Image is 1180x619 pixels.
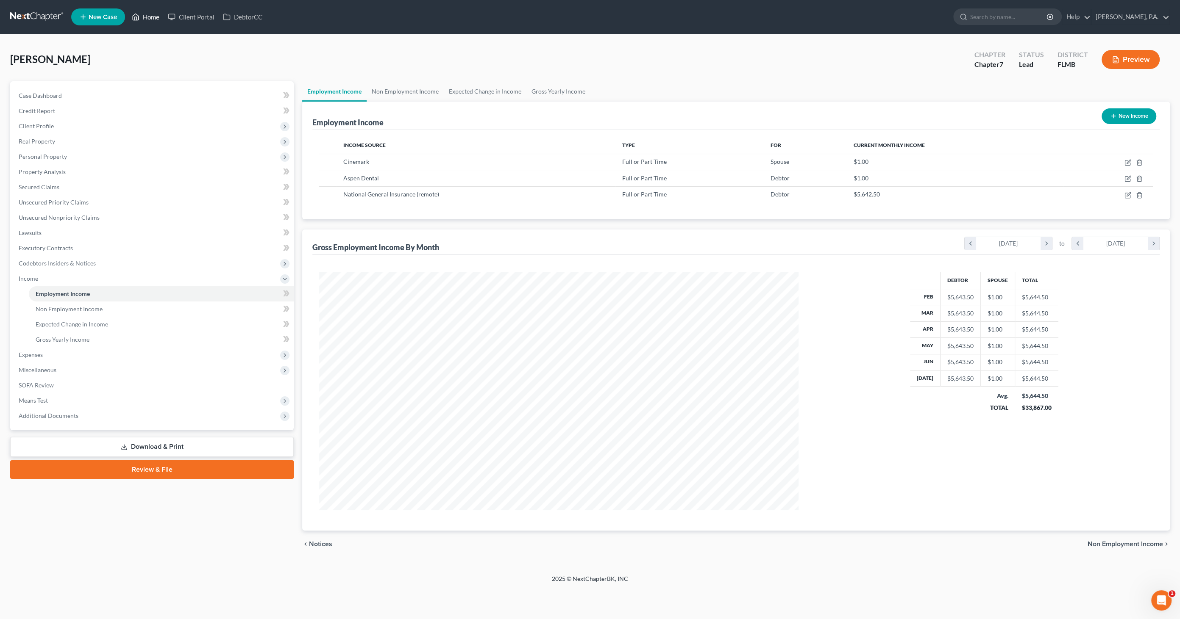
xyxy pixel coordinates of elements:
a: [PERSON_NAME], P.A. [1091,9,1169,25]
span: Unsecured Priority Claims [19,199,89,206]
i: chevron_right [1163,541,1170,547]
div: $5,643.50 [947,309,974,318]
span: to [1059,239,1065,248]
i: chevron_left [965,237,976,250]
div: $1.00 [988,325,1008,334]
a: Home [128,9,164,25]
div: Lead [1019,60,1044,69]
a: Non Employment Income [367,81,444,102]
span: Non Employment Income [36,305,103,312]
div: $33,867.00 [1022,403,1052,412]
div: $5,644.50 [1022,392,1052,400]
span: Full or Part Time [622,174,667,182]
span: Debtor [771,191,790,198]
a: Client Portal [164,9,219,25]
a: Download & Print [10,437,294,457]
button: New Income [1102,108,1156,124]
div: FLMB [1058,60,1088,69]
i: chevron_right [1041,237,1052,250]
a: Expected Change in Income [29,317,294,332]
span: Expenses [19,351,43,358]
a: Help [1062,9,1091,25]
span: Credit Report [19,107,55,114]
span: New Case [89,14,117,20]
td: $5,644.50 [1015,338,1058,354]
div: [DATE] [976,237,1041,250]
a: Review & File [10,460,294,479]
span: Secured Claims [19,183,59,191]
th: Apr [910,321,941,337]
button: chevron_left Notices [302,541,332,547]
div: Avg. [988,392,1008,400]
span: Lawsuits [19,229,42,236]
span: Cinemark [343,158,369,165]
div: Gross Employment Income By Month [312,242,439,252]
span: Employment Income [36,290,90,297]
span: 7 [999,60,1003,68]
span: Spouse [771,158,789,165]
span: Income [19,275,38,282]
td: $5,644.50 [1015,321,1058,337]
td: $5,644.50 [1015,289,1058,305]
span: Non Employment Income [1088,541,1163,547]
a: Expected Change in Income [444,81,526,102]
a: Unsecured Nonpriority Claims [12,210,294,225]
th: Feb [910,289,941,305]
span: Full or Part Time [622,191,667,198]
a: Secured Claims [12,180,294,195]
span: Debtor [771,174,790,182]
th: Debtor [941,272,981,289]
a: SOFA Review [12,378,294,393]
span: Notices [309,541,332,547]
span: Unsecured Nonpriority Claims [19,214,100,221]
th: Total [1015,272,1058,289]
div: $1.00 [988,293,1008,301]
span: Miscellaneous [19,366,56,373]
span: Income Source [343,142,386,148]
div: $5,643.50 [947,325,974,334]
span: National General Insurance (remote) [343,191,439,198]
span: SOFA Review [19,381,54,389]
span: For [771,142,781,148]
span: Additional Documents [19,412,78,419]
th: May [910,338,941,354]
span: [PERSON_NAME] [10,53,90,65]
div: $5,643.50 [947,374,974,383]
a: Employment Income [29,286,294,301]
div: $5,643.50 [947,358,974,366]
div: $1.00 [988,309,1008,318]
div: Status [1019,50,1044,60]
span: $5,642.50 [854,191,880,198]
a: Gross Yearly Income [526,81,590,102]
i: chevron_left [1072,237,1083,250]
span: Type [622,142,635,148]
div: Chapter [974,50,1005,60]
div: TOTAL [988,403,1008,412]
a: Employment Income [302,81,367,102]
span: $1.00 [854,158,868,165]
td: $5,644.50 [1015,305,1058,321]
a: Executory Contracts [12,240,294,256]
div: $5,643.50 [947,342,974,350]
span: Full or Part Time [622,158,667,165]
div: 2025 © NextChapterBK, INC [348,575,832,590]
span: Executory Contracts [19,244,73,251]
div: $5,643.50 [947,293,974,301]
div: District [1058,50,1088,60]
a: Case Dashboard [12,88,294,103]
span: Property Analysis [19,168,66,175]
i: chevron_left [302,541,309,547]
td: $5,644.50 [1015,354,1058,370]
span: Current Monthly Income [854,142,925,148]
th: Jun [910,354,941,370]
div: Employment Income [312,117,384,127]
span: Means Test [19,397,48,404]
i: chevron_right [1148,237,1159,250]
a: Unsecured Priority Claims [12,195,294,210]
span: $1.00 [854,174,868,182]
iframe: Intercom live chat [1151,590,1172,611]
div: $1.00 [988,358,1008,366]
a: Gross Yearly Income [29,332,294,347]
button: Preview [1102,50,1160,69]
th: Mar [910,305,941,321]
